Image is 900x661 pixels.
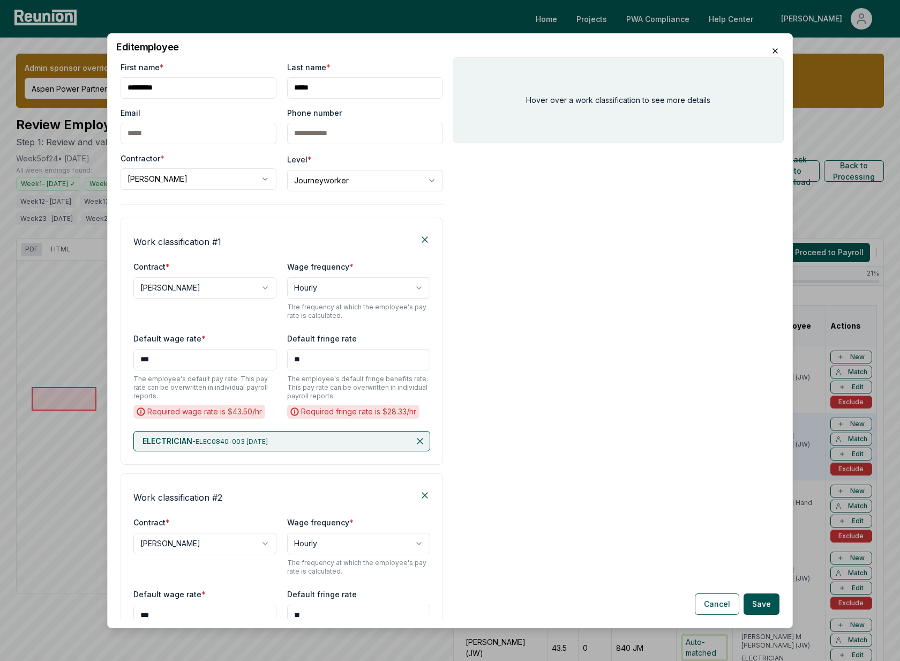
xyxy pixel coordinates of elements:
[287,154,312,164] label: Level
[287,590,357,599] label: Default fringe rate
[142,436,268,447] p: -
[121,152,164,164] label: Contractor
[695,593,739,615] button: Cancel
[287,107,342,118] label: Phone number
[287,404,419,418] div: Required fringe rate is $ 28.33 /hr
[142,436,192,445] span: ELECTRICIAN
[287,518,354,527] label: Wage frequency
[526,94,710,106] p: Hover over a work classification to see more details
[287,559,430,576] p: The frequency at which the employee's pay rate is calculated.
[287,333,357,343] label: Default fringe rate
[121,107,140,118] label: Email
[196,437,268,445] span: ELEC0840-003 [DATE]
[133,333,206,343] label: Default wage rate
[133,404,265,418] div: Required wage rate is $ 43.50 /hr
[744,593,779,615] button: Save
[287,262,354,271] label: Wage frequency
[133,262,170,271] label: Contract
[121,61,164,72] label: First name
[133,590,206,599] label: Default wage rate
[133,235,221,248] h4: Work classification # 1
[133,491,222,504] h4: Work classification # 2
[287,61,331,72] label: Last name
[133,374,276,400] p: The employee's default pay rate. This pay rate can be overwritten in individual payroll reports.
[287,302,430,320] p: The frequency at which the employee's pay rate is calculated.
[116,42,784,51] h2: Edit employee
[133,518,170,527] label: Contract
[287,374,430,400] p: The employee's default fringe benefits rate. This pay rate can be overwritten in individual payro...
